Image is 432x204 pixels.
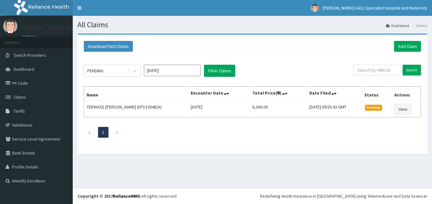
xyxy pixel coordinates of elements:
[188,87,250,101] th: Encounter Date
[410,23,427,28] li: Claims
[14,108,25,114] span: Tariffs
[102,129,104,135] a: Page 1 is your current page
[144,65,201,76] input: Select Month and Year
[204,65,235,77] button: Filter Claims
[77,21,427,29] h1: All Claims
[365,105,382,110] span: Pending
[394,104,411,115] a: View
[116,129,119,135] a: Next page
[323,5,427,11] span: [PERSON_NAME] CAELI Specialist Hospital and Maternity
[14,66,34,72] span: Dashboard
[22,26,162,31] p: [PERSON_NAME] CAELI Specialist Hospital and Maternity
[113,193,140,199] a: RelianceHMO
[386,23,409,28] a: Dashboard
[87,68,103,74] div: PENDING
[88,129,91,135] a: Previous page
[353,65,400,76] input: Search by HMO ID
[250,101,306,117] td: 8,000.00
[188,101,250,117] td: [DATE]
[84,87,188,101] th: Name
[403,65,421,76] input: Search
[77,193,141,199] strong: Copyright © 2017 .
[84,41,133,52] button: Download Paid Claims
[306,87,361,101] th: Date Filed
[250,87,306,101] th: Total Price(₦)
[392,87,421,101] th: Actions
[84,101,188,117] td: TERWASE [PERSON_NAME] (EPI/10048/A)
[14,94,26,100] span: Claims
[73,188,432,204] footer: All rights reserved.
[311,4,319,12] img: User Image
[3,19,17,33] img: User Image
[260,193,427,199] div: Redefining Heath Insurance in [GEOGRAPHIC_DATA] using Telemedicine and Data Science!
[22,35,37,39] a: Online
[14,52,46,58] span: Switch Providers
[394,41,421,52] a: Add Claim
[361,87,392,101] th: Status
[306,101,361,117] td: [DATE] 09:55:43 GMT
